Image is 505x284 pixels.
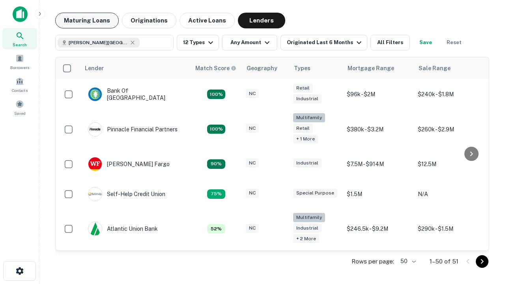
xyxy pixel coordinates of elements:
[191,57,242,79] th: Capitalize uses an advanced AI algorithm to match your search with the best lender. The match sco...
[88,222,102,235] img: picture
[88,157,102,171] img: picture
[370,35,410,50] button: All Filters
[88,187,102,201] img: picture
[293,94,322,103] div: Industrial
[414,109,485,149] td: $260k - $2.9M
[352,257,394,266] p: Rows per page:
[207,189,225,199] div: Matching Properties: 10, hasApolloMatch: undefined
[476,255,488,268] button: Go to next page
[414,149,485,179] td: $12.5M
[246,189,259,198] div: NC
[180,13,235,28] button: Active Loans
[88,157,170,171] div: [PERSON_NAME] Fargo
[2,28,37,49] a: Search
[88,222,158,236] div: Atlantic Union Bank
[281,35,367,50] button: Originated Last 6 Months
[80,57,191,79] th: Lender
[293,234,319,243] div: + 2 more
[348,64,394,73] div: Mortgage Range
[293,84,313,93] div: Retail
[343,149,414,179] td: $7.5M - $914M
[397,256,417,267] div: 50
[88,87,183,101] div: Bank Of [GEOGRAPHIC_DATA]
[343,79,414,109] td: $96k - $2M
[419,64,451,73] div: Sale Range
[293,189,337,198] div: Special Purpose
[414,209,485,249] td: $290k - $1.5M
[343,109,414,149] td: $380k - $3.2M
[88,123,102,136] img: picture
[85,64,104,73] div: Lender
[195,64,236,73] div: Capitalize uses an advanced AI algorithm to match your search with the best lender. The match sco...
[2,97,37,118] a: Saved
[222,35,277,50] button: Any Amount
[88,122,178,136] div: Pinnacle Financial Partners
[2,74,37,95] a: Contacts
[414,57,485,79] th: Sale Range
[10,64,29,71] span: Borrowers
[293,159,322,168] div: Industrial
[207,159,225,169] div: Matching Properties: 12, hasApolloMatch: undefined
[246,124,259,133] div: NC
[430,257,458,266] p: 1–50 of 51
[246,224,259,233] div: NC
[13,6,28,22] img: capitalize-icon.png
[2,51,37,72] a: Borrowers
[12,87,28,93] span: Contacts
[293,124,313,133] div: Retail
[13,41,27,48] span: Search
[207,125,225,134] div: Matching Properties: 24, hasApolloMatch: undefined
[343,57,414,79] th: Mortgage Range
[207,90,225,99] div: Matching Properties: 14, hasApolloMatch: undefined
[242,57,289,79] th: Geography
[177,35,219,50] button: 12 Types
[238,13,285,28] button: Lenders
[466,221,505,259] iframe: Chat Widget
[293,113,325,122] div: Multifamily
[343,179,414,209] td: $1.5M
[14,110,26,116] span: Saved
[69,39,128,46] span: [PERSON_NAME][GEOGRAPHIC_DATA], [GEOGRAPHIC_DATA]
[293,213,325,222] div: Multifamily
[247,64,277,73] div: Geography
[88,187,165,201] div: Self-help Credit Union
[122,13,176,28] button: Originations
[293,224,322,233] div: Industrial
[287,38,364,47] div: Originated Last 6 Months
[195,64,235,73] h6: Match Score
[414,179,485,209] td: N/A
[413,35,438,50] button: Save your search to get updates of matches that match your search criteria.
[289,57,343,79] th: Types
[414,79,485,109] td: $240k - $1.8M
[293,135,318,144] div: + 1 more
[246,159,259,168] div: NC
[246,89,259,98] div: NC
[88,88,102,101] img: picture
[441,35,467,50] button: Reset
[294,64,310,73] div: Types
[207,224,225,234] div: Matching Properties: 7, hasApolloMatch: undefined
[343,209,414,249] td: $246.5k - $9.2M
[55,13,119,28] button: Maturing Loans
